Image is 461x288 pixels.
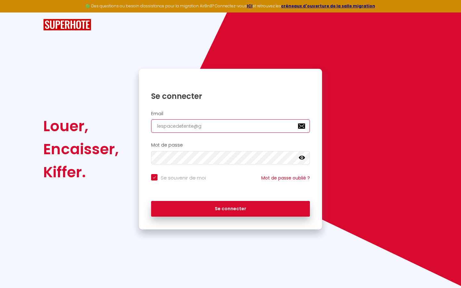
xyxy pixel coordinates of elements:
[261,175,310,181] a: Mot de passe oublié ?
[151,119,310,133] input: Ton Email
[151,91,310,101] h1: Se connecter
[151,201,310,217] button: Se connecter
[43,115,119,138] div: Louer,
[151,111,310,116] h2: Email
[151,142,310,148] h2: Mot de passe
[247,3,253,9] a: ICI
[43,19,91,31] img: SuperHote logo
[43,138,119,161] div: Encaisser,
[281,3,375,9] a: créneaux d'ouverture de la salle migration
[43,161,119,184] div: Kiffer.
[5,3,24,22] button: Ouvrir le widget de chat LiveChat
